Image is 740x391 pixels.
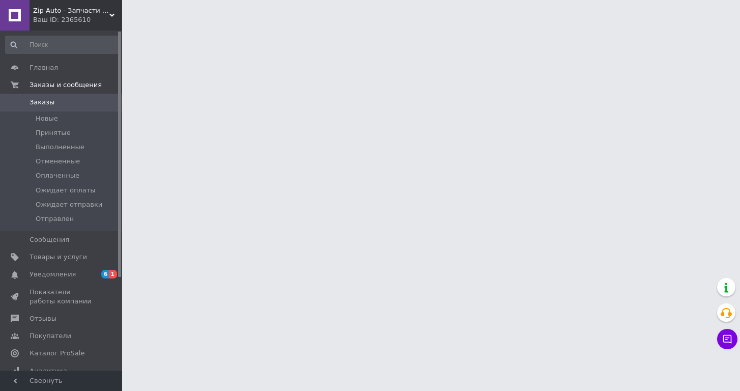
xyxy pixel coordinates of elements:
[36,200,102,209] span: Ожидает отправки
[36,171,79,180] span: Оплаченные
[717,329,737,349] button: Чат с покупателем
[30,331,71,341] span: Покупатели
[5,36,120,54] input: Поиск
[33,6,109,15] span: Zip Auto - Запчасти для микроавтобусов
[30,80,102,90] span: Заказы и сообщения
[30,98,54,107] span: Заказы
[36,186,96,195] span: Ожидает оплаты
[36,114,58,123] span: Новые
[30,63,58,72] span: Главная
[33,15,122,24] div: Ваш ID: 2365610
[30,314,56,323] span: Отзывы
[109,270,117,278] span: 1
[30,288,94,306] span: Показатели работы компании
[36,157,80,166] span: Отмененные
[36,214,74,224] span: Отправлен
[30,367,67,376] span: Аналитика
[30,253,87,262] span: Товары и услуги
[30,270,76,279] span: Уведомления
[30,349,84,358] span: Каталог ProSale
[36,128,71,137] span: Принятые
[30,235,69,244] span: Сообщения
[101,270,109,278] span: 6
[36,143,84,152] span: Выполненные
